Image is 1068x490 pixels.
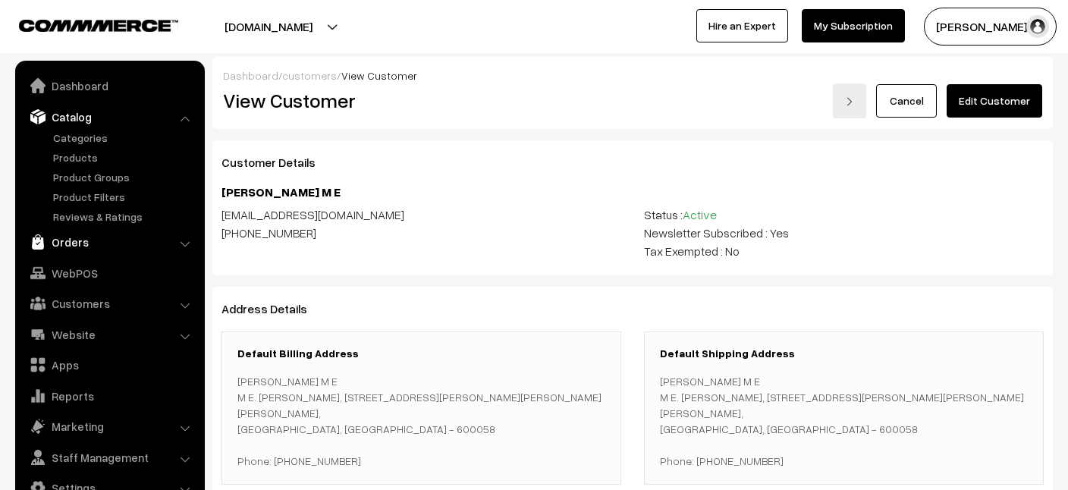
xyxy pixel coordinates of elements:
[221,301,325,316] span: Address Details
[1026,15,1049,38] img: user
[19,259,199,287] a: WebPOS
[19,382,199,410] a: Reports
[19,413,199,440] a: Marketing
[49,149,199,165] a: Products
[19,351,199,378] a: Apps
[19,444,199,471] a: Staff Management
[49,169,199,185] a: Product Groups
[341,69,417,82] span: View Customer
[19,72,199,99] a: Dashboard
[947,84,1042,118] a: Edit Customer
[19,103,199,130] a: Catalog
[683,207,717,222] span: Active
[282,69,337,82] a: customers
[802,9,905,42] a: My Subscription
[19,228,199,256] a: Orders
[171,8,366,46] button: [DOMAIN_NAME]
[49,130,199,146] a: Categories
[845,97,854,106] img: right-arrow.png
[221,206,621,224] div: [EMAIL_ADDRESS][DOMAIN_NAME]
[237,373,605,469] p: [PERSON_NAME] M E M E. [PERSON_NAME], [STREET_ADDRESS][PERSON_NAME][PERSON_NAME][PERSON_NAME], [G...
[633,206,1055,260] div: Status : Newsletter Subscribed : Yes Tax Exempted : No
[660,347,1028,360] h3: Default Shipping Address
[49,189,199,205] a: Product Filters
[924,8,1057,46] button: [PERSON_NAME] S…
[19,290,199,317] a: Customers
[221,155,334,170] span: Customer Details
[19,15,152,33] a: COMMMERCE
[19,321,199,348] a: Website
[223,89,621,112] h2: View Customer
[19,20,178,31] img: COMMMERCE
[660,373,1028,469] p: [PERSON_NAME] M E M E. [PERSON_NAME], [STREET_ADDRESS][PERSON_NAME][PERSON_NAME][PERSON_NAME], [G...
[49,209,199,225] a: Reviews & Ratings
[223,68,1042,83] div: / /
[221,224,621,242] div: [PHONE_NUMBER]
[696,9,788,42] a: Hire an Expert
[221,185,1044,199] h4: [PERSON_NAME] M E
[223,69,278,82] a: Dashboard
[237,347,605,360] h3: Default Billing Address
[876,84,937,118] a: Cancel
